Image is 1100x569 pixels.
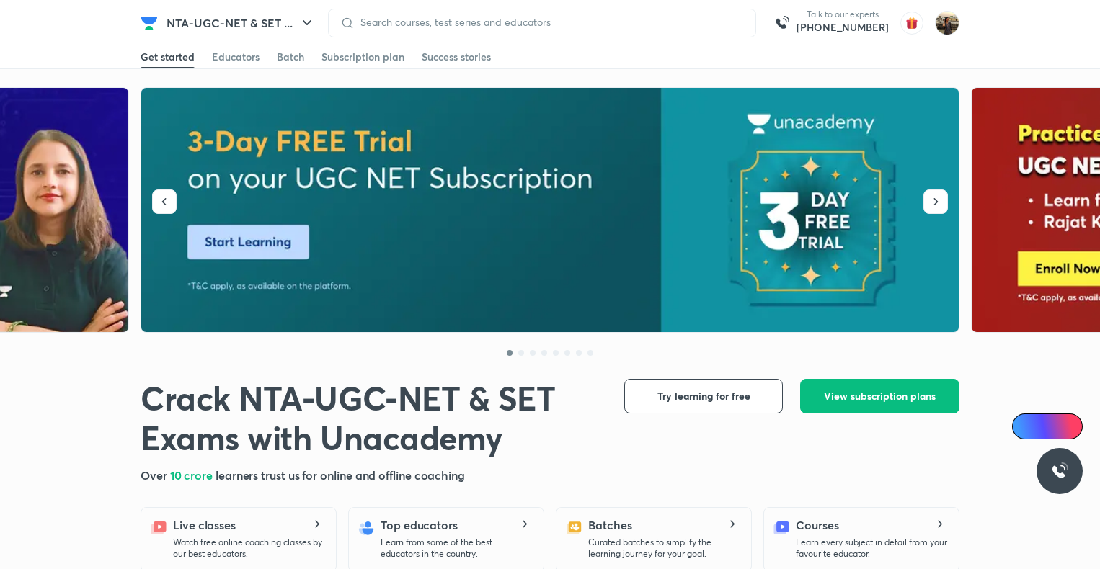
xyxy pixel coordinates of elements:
h5: Courses [796,516,838,534]
img: Company Logo [141,14,158,32]
a: Success stories [422,45,491,68]
span: 10 crore [170,467,216,483]
a: Ai Doubts [1012,413,1083,439]
button: View subscription plans [800,379,959,413]
a: [PHONE_NUMBER] [797,20,889,35]
div: Educators [212,50,260,64]
img: Icon [1021,421,1032,432]
div: Success stories [422,50,491,64]
img: ttu [1051,462,1068,480]
span: Try learning for free [657,389,750,403]
a: Batch [277,45,304,68]
div: Subscription plan [321,50,404,64]
img: Soumya singh [935,11,959,35]
img: call-us [768,9,797,37]
span: View subscription plans [824,389,936,403]
h5: Batches [588,516,631,534]
a: Get started [141,45,195,68]
button: Try learning for free [624,379,783,413]
h5: Live classes [173,516,236,534]
button: NTA-UGC-NET & SET ... [158,9,324,37]
a: Subscription plan [321,45,404,68]
div: Get started [141,50,195,64]
span: Ai Doubts [1036,421,1074,432]
span: learners trust us for online and offline coaching [216,467,465,483]
h1: Crack NTA-UGC-NET & SET Exams with Unacademy [141,379,601,458]
h5: Top educators [381,516,458,534]
p: Learn from some of the best educators in the country. [381,537,532,560]
p: Watch free online coaching classes by our best educators. [173,537,324,560]
a: Educators [212,45,260,68]
span: Over [141,467,170,483]
div: Batch [277,50,304,64]
p: Talk to our experts [797,9,889,20]
img: avatar [900,12,923,35]
input: Search courses, test series and educators [355,17,744,28]
p: Curated batches to simplify the learning journey for your goal. [588,537,740,560]
p: Learn every subject in detail from your favourite educator. [796,537,947,560]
